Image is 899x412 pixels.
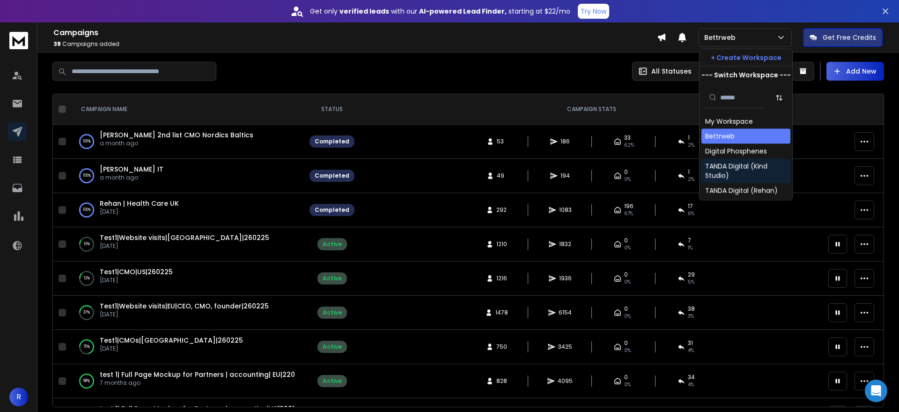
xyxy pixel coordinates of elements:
[83,308,90,317] p: 37 %
[624,244,631,252] span: 0%
[310,7,570,16] p: Get only with our starting at $22/mo
[700,49,792,66] button: + Create Workspace
[704,33,739,42] p: Bettrweb
[53,40,657,48] p: Campaigns added
[100,165,163,174] a: [PERSON_NAME] IT
[705,186,778,195] div: TANDA Digital (Rehan)
[624,305,628,313] span: 0
[688,374,695,381] span: 34
[624,237,628,244] span: 0
[84,274,90,283] p: 12 %
[100,301,269,311] span: Test1|Website visits|EU|CEO, CMO, founder|260225
[688,271,695,278] span: 29
[100,379,295,387] p: 7 months ago
[496,343,507,351] span: 750
[688,339,693,347] span: 31
[100,267,173,277] span: Test1|CMO|US|260225
[100,242,269,250] p: [DATE]
[496,240,507,248] span: 1210
[688,305,695,313] span: 38
[688,176,694,183] span: 2 %
[315,138,349,145] div: Completed
[497,172,506,180] span: 49
[624,339,628,347] span: 0
[558,377,573,385] span: 4095
[624,210,633,217] span: 67 %
[419,7,507,16] strong: AI-powered Lead Finder,
[496,275,507,282] span: 1216
[688,313,694,320] span: 3 %
[100,370,306,379] a: test 1| Full Page Mockup for Partners | accounting| EU|220125
[100,311,269,318] p: [DATE]
[323,343,342,351] div: Active
[688,202,693,210] span: 17
[559,240,571,248] span: 1832
[711,53,781,62] p: + Create Workspace
[323,377,342,385] div: Active
[688,381,694,389] span: 4 %
[688,237,691,244] span: 7
[496,377,507,385] span: 828
[70,364,304,398] td: 98%test 1| Full Page Mockup for Partners | accounting| EU|2201257 months ago
[624,168,628,176] span: 0
[100,233,269,242] a: Test1|Website visits|[GEOGRAPHIC_DATA]|260225
[83,205,91,215] p: 100 %
[688,278,694,286] span: 5 %
[9,388,28,406] button: R
[70,227,304,262] td: 10%Test1|Website visits|[GEOGRAPHIC_DATA]|260225[DATE]
[339,7,389,16] strong: verified leads
[83,171,91,180] p: 100 %
[70,193,304,227] td: 100%Rehan | Health Care UK[DATE]
[705,147,767,156] div: Digital Phosphenes
[70,262,304,296] td: 12%Test1|CMO|US|260225[DATE]
[323,240,342,248] div: Active
[688,168,690,176] span: 1
[100,208,179,216] p: [DATE]
[624,347,631,354] span: 0%
[100,336,243,345] span: Test1|CMOs|[GEOGRAPHIC_DATA]|260225
[651,67,692,76] p: All Statuses
[558,343,572,351] span: 3425
[70,125,304,159] td: 100%[PERSON_NAME] 2nd list CMO Nordics Balticsa month ago
[624,374,628,381] span: 0
[624,142,634,149] span: 62 %
[304,94,360,125] th: STATUS
[100,345,243,352] p: [DATE]
[581,7,606,16] p: Try Now
[100,199,179,208] span: Rehan | Health Care UK
[624,381,631,389] span: 0%
[624,278,631,286] span: 0%
[688,210,694,217] span: 6 %
[688,244,693,252] span: 1 %
[100,174,163,181] p: a month ago
[100,277,173,284] p: [DATE]
[560,172,570,180] span: 194
[705,132,735,141] div: Bettrweb
[701,70,791,80] p: --- Switch Workspace ---
[578,4,609,19] button: Try Now
[100,130,253,140] a: [PERSON_NAME] 2nd list CMO Nordics Baltics
[315,206,349,214] div: Completed
[497,138,506,145] span: 53
[770,88,788,107] button: Sort by Sort A-Z
[83,137,91,146] p: 100 %
[70,296,304,330] td: 37%Test1|Website visits|EU|CEO, CMO, founder|260225[DATE]
[559,309,572,316] span: 6154
[315,172,349,180] div: Completed
[688,347,694,354] span: 4 %
[70,94,304,125] th: CAMPAIGN NAME
[70,159,304,193] td: 100%[PERSON_NAME] ITa month ago
[53,40,61,48] span: 38
[865,380,887,402] div: Open Intercom Messenger
[83,342,90,352] p: 70 %
[624,176,631,183] span: 0%
[9,32,28,49] img: logo
[100,140,253,147] p: a month ago
[53,27,657,38] h1: Campaigns
[803,28,883,47] button: Get Free Credits
[560,138,570,145] span: 186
